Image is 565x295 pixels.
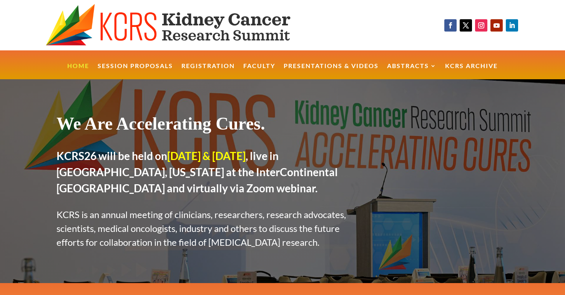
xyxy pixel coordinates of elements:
[181,63,235,80] a: Registration
[98,63,173,80] a: Session Proposals
[67,63,89,80] a: Home
[490,19,503,32] a: Follow on Youtube
[444,19,457,32] a: Follow on Facebook
[387,63,437,80] a: Abstracts
[56,113,349,138] h1: We Are Accelerating Cures.
[506,19,518,32] a: Follow on LinkedIn
[284,63,379,80] a: Presentations & Videos
[460,19,472,32] a: Follow on X
[56,208,349,249] p: KCRS is an annual meeting of clinicians, researchers, research advocates, scientists, medical onc...
[167,149,246,162] span: [DATE] & [DATE]
[243,63,275,80] a: Faculty
[46,4,321,47] img: KCRS generic logo wide
[56,148,349,200] h2: KCRS26 will be held on , live in [GEOGRAPHIC_DATA], [US_STATE] at the InterContinental [GEOGRAPHI...
[475,19,487,32] a: Follow on Instagram
[445,63,498,80] a: KCRS Archive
